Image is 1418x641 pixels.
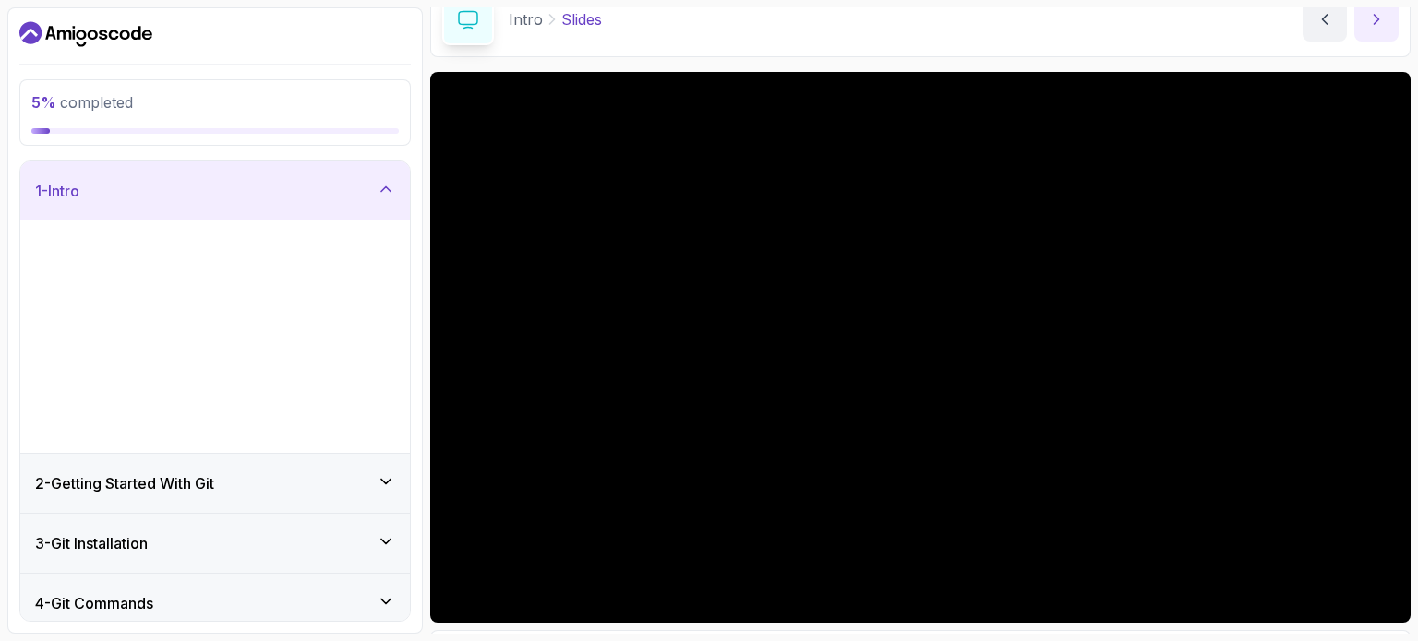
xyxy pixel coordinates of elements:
[20,574,410,633] button: 4-Git Commands
[35,592,153,614] h3: 4 - Git Commands
[31,93,56,112] span: 5 %
[20,514,410,573] button: 3-Git Installation
[35,180,79,202] h3: 1 - Intro
[19,19,152,49] a: Dashboard
[20,161,410,220] button: 1-Intro
[509,8,543,30] p: Intro
[31,93,133,112] span: completed
[20,454,410,513] button: 2-Getting Started With Git
[561,8,602,30] p: Slides
[35,472,214,494] h3: 2 - Getting Started With Git
[35,532,148,554] h3: 3 - Git Installation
